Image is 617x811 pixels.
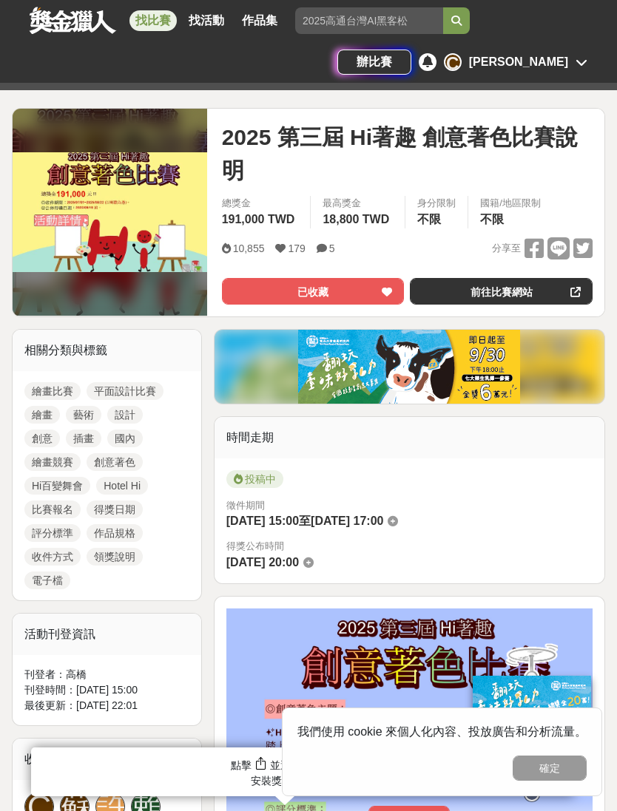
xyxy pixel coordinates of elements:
[444,53,462,71] div: C
[226,539,593,554] span: 得獎公布時間
[24,682,189,698] div: 刊登時間： [DATE] 15:00
[13,330,201,371] div: 相關分類與標籤
[87,548,143,566] a: 領獎說明
[24,406,60,424] a: 繪畫
[251,775,354,787] span: 安裝獎金獵人至主畫面
[270,759,374,771] span: 並選擇「加入主畫面」
[24,571,70,589] a: 電子檔
[222,196,299,211] span: 總獎金
[480,196,541,211] div: 國籍/地區限制
[96,477,148,495] a: Hotel Hi
[222,278,405,305] button: 已收藏
[107,406,143,424] a: 設計
[233,242,265,254] span: 10,855
[311,515,383,527] span: [DATE] 17:00
[24,667,189,682] div: 刊登者： 高橋
[297,725,587,738] span: 我們使用 cookie 來個人化內容、投放廣告和分析流量。
[513,756,587,781] button: 確定
[87,453,143,471] a: 創意著色
[66,430,101,447] a: 插畫
[410,278,593,305] a: 前往比賽網站
[24,753,60,765] span: 收藏者
[480,213,504,225] span: 不限
[24,477,90,495] a: Hi百變舞會
[87,500,143,518] a: 得獎日期
[226,470,283,488] span: 投稿中
[222,121,593,187] span: 2025 第三屆 Hi著趣 創意著色比賽說明
[295,7,443,34] input: 2025高通台灣AI黑客松
[24,430,60,447] a: 創意
[66,406,101,424] a: 藝術
[13,614,201,655] div: 活動刊登資訊
[226,500,265,511] span: 徵件期間
[337,50,411,75] a: 辦比賽
[226,556,299,569] span: [DATE] 20:00
[236,10,283,31] a: 作品集
[323,196,393,211] span: 最高獎金
[24,500,81,518] a: 比賽報名
[107,430,143,447] a: 國內
[226,515,299,527] span: [DATE] 15:00
[183,10,230,31] a: 找活動
[473,676,591,774] img: ff197300-f8ee-455f-a0ae-06a3645bc375.jpg
[24,524,81,542] a: 評分標準
[299,515,311,527] span: 至
[492,237,521,259] span: 分享至
[417,196,456,211] div: 身分限制
[13,152,207,272] img: Cover Image
[298,330,520,404] img: fa09d9ae-94aa-4536-9352-67357bc4fb01.jpg
[215,417,604,458] div: 時間走期
[87,382,163,400] a: 平面設計比賽
[24,453,81,471] a: 繪畫競賽
[87,524,143,542] a: 作品規格
[323,213,389,225] span: 18,800 TWD
[222,213,295,225] span: 191,000 TWD
[24,382,81,400] a: 繪畫比賽
[24,698,189,713] div: 最後更新： [DATE] 22:01
[252,755,270,773] img: Share Icon
[24,548,81,566] a: 收件方式
[329,242,335,254] span: 5
[129,10,177,31] a: 找比賽
[288,242,305,254] span: 179
[231,759,252,771] span: 點擊
[469,53,568,71] div: [PERSON_NAME]
[417,213,441,225] span: 不限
